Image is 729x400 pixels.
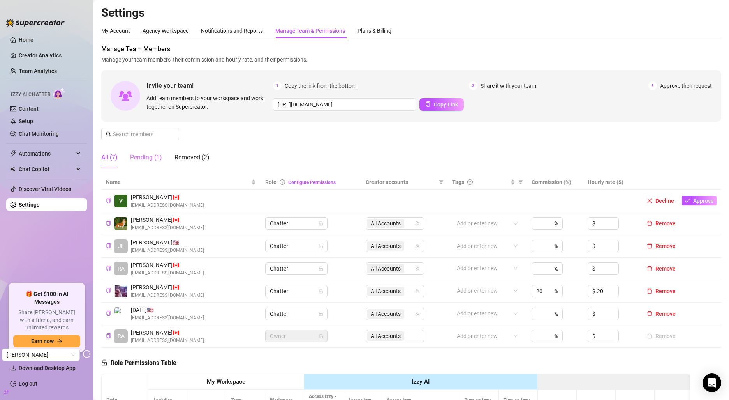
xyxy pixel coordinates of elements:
[101,359,107,366] span: lock
[434,101,458,108] span: Copy Link
[106,178,250,186] span: Name
[517,176,525,188] span: filter
[644,264,679,273] button: Remove
[415,266,420,271] span: team
[106,220,111,226] button: Copy Teammate ID
[143,27,188,35] div: Agency Workspace
[648,81,657,90] span: 3
[319,289,323,294] span: lock
[106,198,111,203] span: copy
[319,221,323,226] span: lock
[118,242,124,250] span: JE
[106,131,111,137] span: search
[19,186,71,192] a: Discover Viral Videos
[647,221,652,226] span: delete
[11,91,50,98] span: Izzy AI Chatter
[131,261,204,269] span: [PERSON_NAME] 🇨🇦
[682,196,717,205] button: Approve
[439,180,444,184] span: filter
[19,106,39,112] a: Content
[19,365,76,371] span: Download Desktop App
[201,27,263,35] div: Notifications and Reports
[131,224,204,232] span: [EMAIL_ADDRESS][DOMAIN_NAME]
[131,216,204,224] span: [PERSON_NAME] 🇨🇦
[319,312,323,316] span: lock
[131,292,204,299] span: [EMAIL_ADDRESS][DOMAIN_NAME]
[647,311,652,316] span: delete
[371,242,401,250] span: All Accounts
[101,175,261,190] th: Name
[270,218,323,229] span: Chatter
[146,81,273,90] span: Invite your team!
[83,350,91,358] span: logout
[319,244,323,248] span: lock
[371,264,401,273] span: All Accounts
[481,81,536,90] span: Share it with your team
[19,68,57,74] a: Team Analytics
[415,312,420,316] span: team
[655,198,674,204] span: Decline
[131,314,204,322] span: [EMAIL_ADDRESS][DOMAIN_NAME]
[367,287,404,296] span: All Accounts
[270,285,323,297] span: Chatter
[371,219,401,228] span: All Accounts
[131,202,204,209] span: [EMAIL_ADDRESS][DOMAIN_NAME]
[10,166,15,172] img: Chat Copilot
[280,179,285,185] span: info-circle
[7,349,75,361] span: Rae
[367,309,404,319] span: All Accounts
[371,287,401,296] span: All Accounts
[469,81,477,90] span: 2
[113,130,168,138] input: Search members
[655,265,676,272] span: Remove
[31,338,54,344] span: Earn now
[101,5,721,20] h2: Settings
[10,150,16,157] span: thunderbolt
[273,81,282,90] span: 1
[114,217,127,230] img: Kristy Hoffman
[285,81,356,90] span: Copy the link from the bottom
[10,365,16,371] span: download
[19,381,37,387] a: Log out
[367,264,404,273] span: All Accounts
[118,332,125,340] span: RA
[19,49,81,62] a: Creator Analytics
[647,288,652,294] span: delete
[118,264,125,273] span: RA
[19,37,33,43] a: Home
[101,55,721,64] span: Manage your team members, their commission and hourly rate, and their permissions.
[467,179,473,185] span: question-circle
[647,243,652,249] span: delete
[583,175,639,190] th: Hourly rate ($)
[106,243,111,248] span: copy
[13,335,80,347] button: Earn nowarrow-right
[131,269,204,277] span: [EMAIL_ADDRESS][DOMAIN_NAME]
[19,147,74,160] span: Automations
[131,328,204,337] span: [PERSON_NAME] 🇨🇦
[131,247,204,254] span: [EMAIL_ADDRESS][DOMAIN_NAME]
[644,309,679,319] button: Remove
[19,131,59,137] a: Chat Monitoring
[415,289,420,294] span: team
[114,285,127,297] img: Mandi Gray
[644,287,679,296] button: Remove
[101,44,721,54] span: Manage Team Members
[146,94,270,111] span: Add team members to your workspace and work together on Supercreator.
[655,243,676,249] span: Remove
[527,175,583,190] th: Commission (%)
[6,19,65,27] img: logo-BBDzfeDw.svg
[270,240,323,252] span: Chatter
[53,88,65,99] img: AI Chatter
[131,306,204,314] span: [DATE] 🇺🇸
[131,337,204,344] span: [EMAIL_ADDRESS][DOMAIN_NAME]
[288,180,336,185] a: Configure Permissions
[660,81,712,90] span: Approve their request
[13,290,80,306] span: 🎁 Get $100 in AI Messages
[412,378,430,385] strong: Izzy AI
[437,176,445,188] span: filter
[114,307,127,320] img: Karma
[13,309,80,332] span: Share [PERSON_NAME] with a friend, and earn unlimited rewards
[366,178,435,186] span: Creator accounts
[101,358,176,368] h5: Role Permissions Table
[452,178,464,186] span: Tags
